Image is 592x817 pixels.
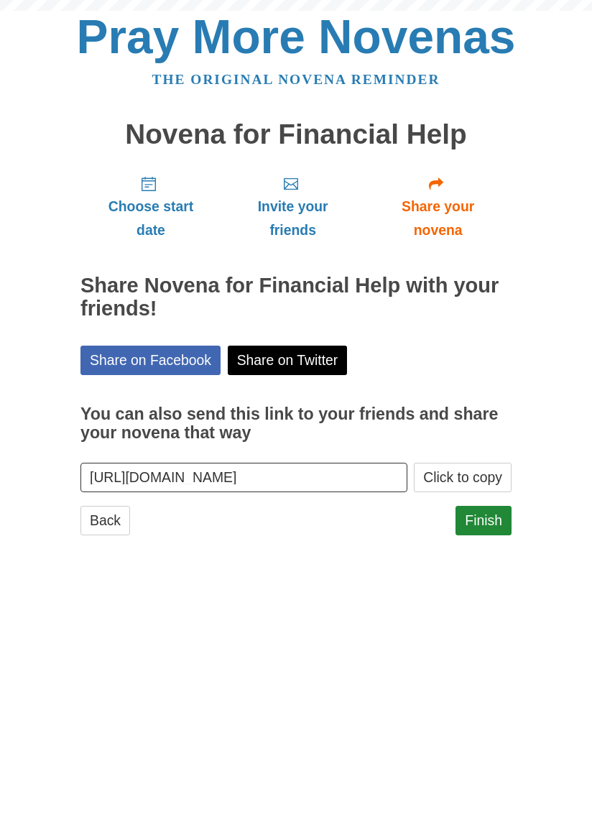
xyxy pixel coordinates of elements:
[152,72,440,87] a: The original novena reminder
[379,195,497,242] span: Share your novena
[221,164,364,249] a: Invite your friends
[95,195,207,242] span: Choose start date
[228,346,348,375] a: Share on Twitter
[236,195,350,242] span: Invite your friends
[414,463,512,492] button: Click to copy
[364,164,512,249] a: Share your novena
[80,506,130,535] a: Back
[77,10,516,63] a: Pray More Novenas
[80,164,221,249] a: Choose start date
[80,274,512,320] h2: Share Novena for Financial Help with your friends!
[455,506,512,535] a: Finish
[80,405,512,442] h3: You can also send this link to your friends and share your novena that way
[80,346,221,375] a: Share on Facebook
[80,119,512,150] h1: Novena for Financial Help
